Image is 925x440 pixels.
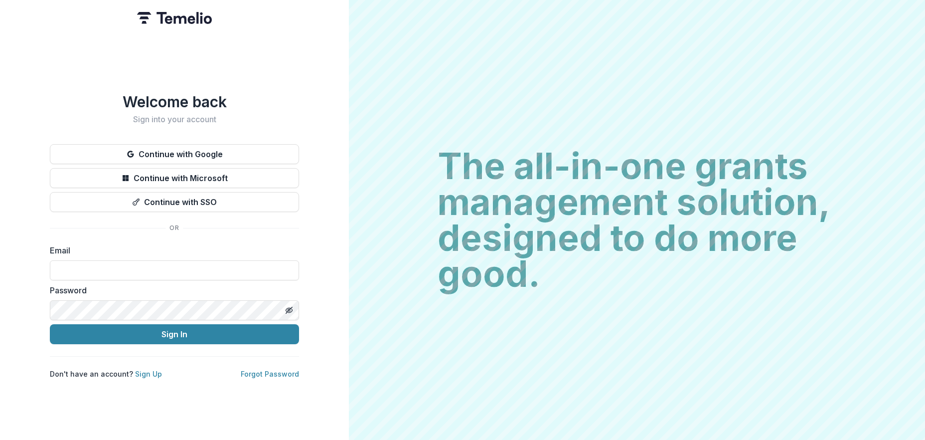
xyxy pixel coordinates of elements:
button: Continue with Microsoft [50,168,299,188]
label: Password [50,284,293,296]
a: Sign Up [135,370,162,378]
h2: Sign into your account [50,115,299,124]
button: Continue with Google [50,144,299,164]
label: Email [50,244,293,256]
a: Forgot Password [241,370,299,378]
button: Toggle password visibility [281,302,297,318]
button: Continue with SSO [50,192,299,212]
img: Temelio [137,12,212,24]
h1: Welcome back [50,93,299,111]
button: Sign In [50,324,299,344]
p: Don't have an account? [50,369,162,379]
